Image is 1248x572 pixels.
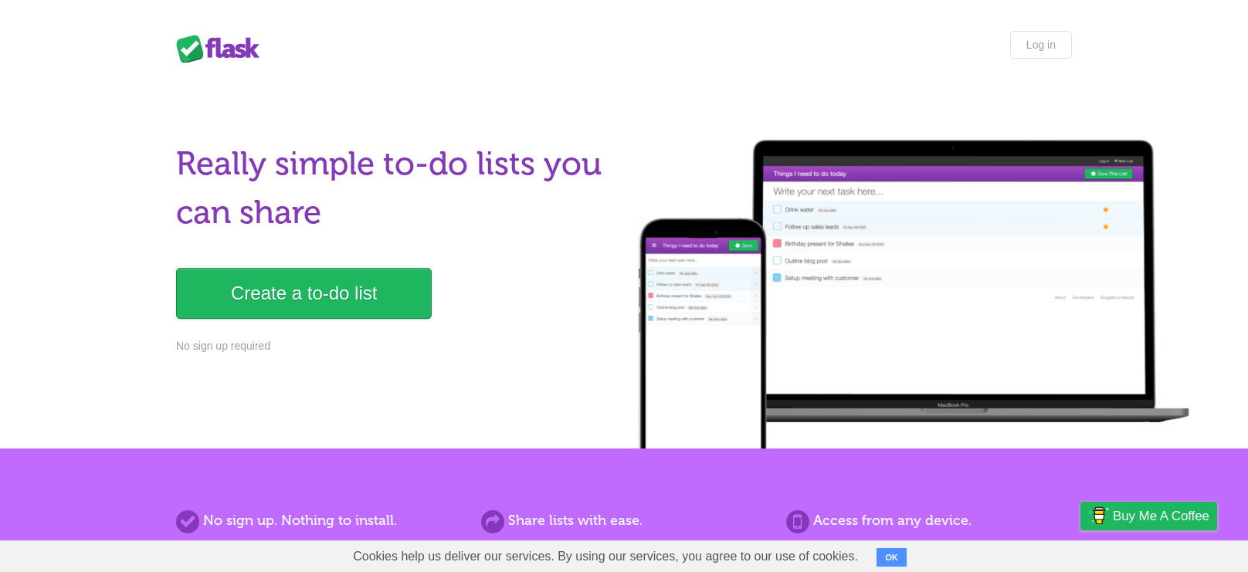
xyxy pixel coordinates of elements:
h2: Access from any device. [786,510,1072,531]
div: Flask Lists [176,35,269,63]
p: No sign up required [176,338,615,354]
a: Buy me a coffee [1080,502,1217,530]
a: Log in [1010,31,1072,59]
span: Cookies help us deliver our services. By using our services, you agree to our use of cookies. [337,541,873,572]
img: Buy me a coffee [1088,503,1109,529]
span: Buy me a coffee [1113,503,1209,530]
button: OK [877,548,907,567]
h1: Really simple to-do lists you can share [176,140,615,237]
h2: No sign up. Nothing to install. [176,510,462,531]
a: Create a to-do list [176,268,432,319]
h2: Share lists with ease. [481,510,767,531]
